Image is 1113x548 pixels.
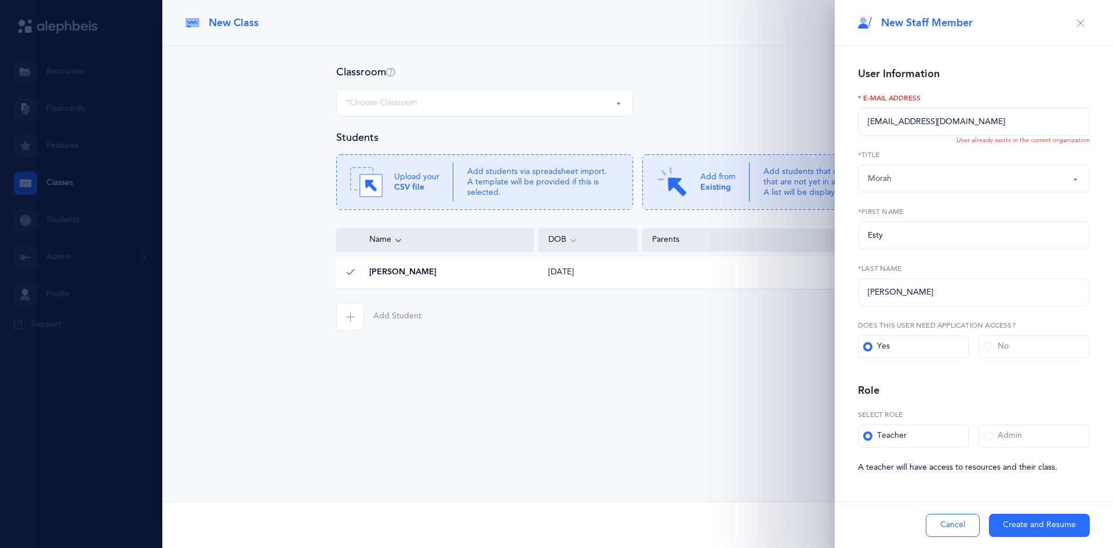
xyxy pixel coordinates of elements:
[346,234,391,246] span: Name
[700,183,731,192] b: Existing
[373,311,421,322] span: Add Student
[926,514,980,537] button: Cancel
[858,222,1090,249] input: Moshe
[881,16,973,30] span: New Staff Member
[956,136,1090,144] span: User already exists in the current organization
[863,430,907,442] div: Teacher
[336,130,379,145] h4: Students
[336,89,633,117] button: *Choose Classroom
[858,462,1090,474] span: A teacher will have access to resources and their class.
[858,93,1090,103] label: * E-Mail Address
[984,341,1009,353] div: No
[346,97,417,109] div: *Choose Classroom
[394,172,439,193] p: Upload your
[858,150,1090,160] label: *Title
[336,303,421,331] button: Add Student
[858,278,1090,306] input: Learner
[539,267,638,278] div: [DATE]
[858,67,940,81] div: User Information
[858,383,879,398] div: Role
[350,166,383,198] img: Drag.svg
[989,514,1090,537] button: Create and Resume
[858,108,1090,136] input: moshe@yeshiva.edu
[700,172,736,193] p: Add from
[336,65,395,79] h4: Classroom
[467,166,619,198] p: Add students via spreadsheet import. A template will be provided if this is selected.
[369,267,437,278] span: [PERSON_NAME]
[984,430,1022,442] div: Admin
[209,16,259,30] span: New Class
[858,206,1090,217] label: *First Name
[763,166,925,198] p: Add students that are already in the system that are not yet in a class. A list will be displayed...
[868,173,892,185] div: Morah
[863,341,890,353] div: Yes
[858,263,1090,274] label: *Last Name
[858,320,1090,331] label: Does this user need application access?
[858,409,1090,420] label: Select Role
[394,183,424,192] b: CSV file
[548,234,628,246] div: DOB
[652,234,929,246] div: Parents
[858,165,1090,193] button: Morah
[656,166,689,198] img: Click.svg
